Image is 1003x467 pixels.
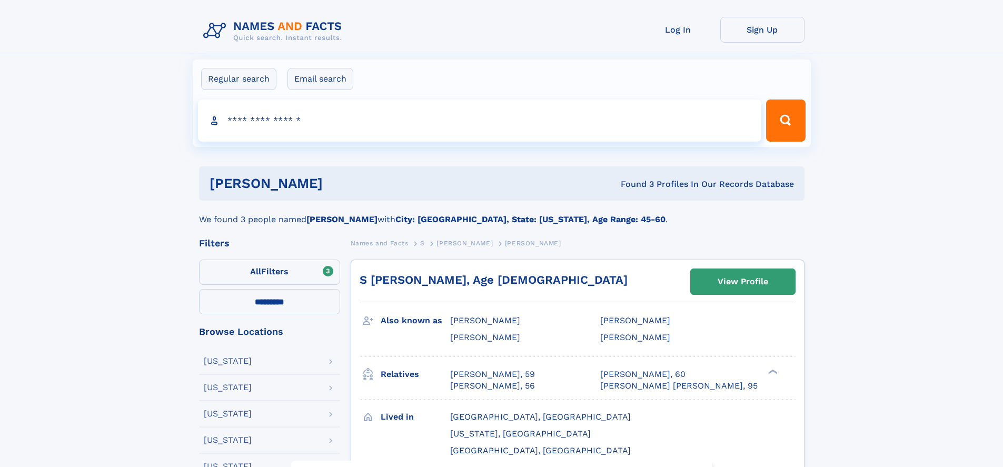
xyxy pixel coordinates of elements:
[204,436,252,444] div: [US_STATE]
[201,68,276,90] label: Regular search
[199,201,805,226] div: We found 3 people named with .
[420,240,425,247] span: S
[287,68,353,90] label: Email search
[600,332,670,342] span: [PERSON_NAME]
[450,332,520,342] span: [PERSON_NAME]
[436,240,493,247] span: [PERSON_NAME]
[450,380,535,392] a: [PERSON_NAME], 56
[420,236,425,250] a: S
[306,214,378,224] b: [PERSON_NAME]
[395,214,666,224] b: City: [GEOGRAPHIC_DATA], State: [US_STATE], Age Range: 45-60
[472,178,794,190] div: Found 3 Profiles In Our Records Database
[450,429,591,439] span: [US_STATE], [GEOGRAPHIC_DATA]
[204,410,252,418] div: [US_STATE]
[199,239,340,248] div: Filters
[636,17,720,43] a: Log In
[720,17,805,43] a: Sign Up
[199,327,340,336] div: Browse Locations
[381,312,450,330] h3: Also known as
[766,100,805,142] button: Search Button
[381,365,450,383] h3: Relatives
[450,315,520,325] span: [PERSON_NAME]
[450,445,631,455] span: [GEOGRAPHIC_DATA], [GEOGRAPHIC_DATA]
[204,357,252,365] div: [US_STATE]
[766,368,778,375] div: ❯
[450,369,535,380] a: [PERSON_NAME], 59
[204,383,252,392] div: [US_STATE]
[199,260,340,285] label: Filters
[505,240,561,247] span: [PERSON_NAME]
[381,408,450,426] h3: Lived in
[210,177,472,190] h1: [PERSON_NAME]
[198,100,762,142] input: search input
[250,266,261,276] span: All
[600,369,686,380] a: [PERSON_NAME], 60
[718,270,768,294] div: View Profile
[600,380,758,392] a: [PERSON_NAME] [PERSON_NAME], 95
[691,269,795,294] a: View Profile
[199,17,351,45] img: Logo Names and Facts
[600,315,670,325] span: [PERSON_NAME]
[436,236,493,250] a: [PERSON_NAME]
[450,412,631,422] span: [GEOGRAPHIC_DATA], [GEOGRAPHIC_DATA]
[351,236,409,250] a: Names and Facts
[360,273,628,286] a: S [PERSON_NAME], Age [DEMOGRAPHIC_DATA]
